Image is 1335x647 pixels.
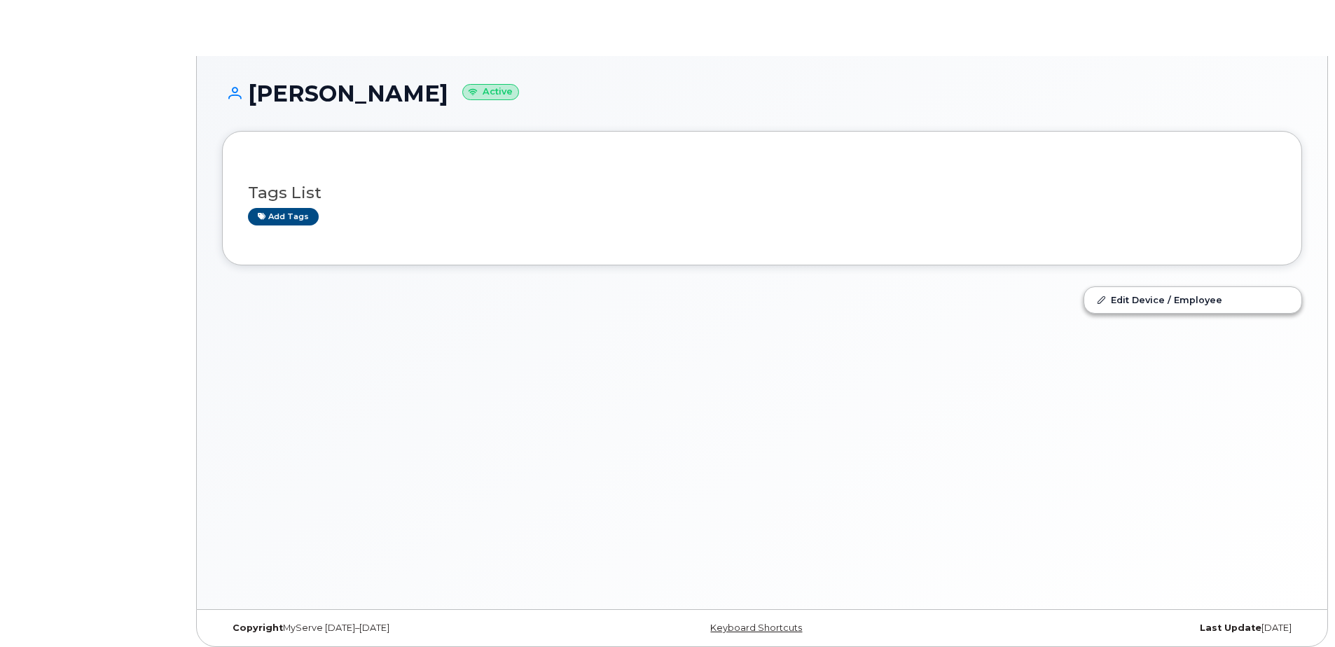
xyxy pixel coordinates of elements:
div: MyServe [DATE]–[DATE] [222,622,582,634]
div: [DATE] [942,622,1302,634]
strong: Copyright [233,622,283,633]
small: Active [462,84,519,100]
h3: Tags List [248,184,1276,202]
a: Add tags [248,208,319,225]
h1: [PERSON_NAME] [222,81,1302,106]
strong: Last Update [1200,622,1261,633]
a: Keyboard Shortcuts [710,622,802,633]
a: Edit Device / Employee [1084,287,1301,312]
